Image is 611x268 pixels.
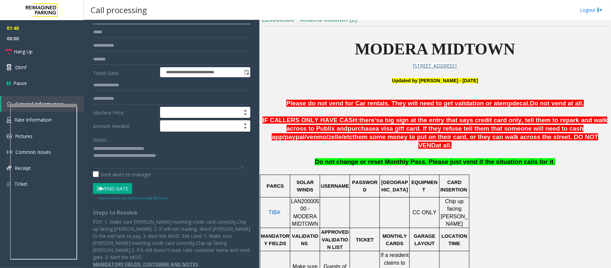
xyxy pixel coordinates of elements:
span: LAN20000500 - MODERA MIDTOWN [291,198,319,227]
span: APPROVED VALIDATION LIST [321,229,350,250]
span: decal. [512,100,530,107]
span: Do not vend at all. [530,100,584,107]
span: VALIDATIONS [292,233,318,246]
span: MONTHLY CARDS [383,233,408,246]
span: Decrease value [241,113,250,118]
span: Please do not vend for Car rentals. They will need to get validation or a [286,100,497,107]
span: Increase value [241,107,250,113]
span: zelle [328,133,342,141]
span: paypal [285,133,305,141]
span: / [342,133,344,140]
img: 'icon' [7,101,12,106]
span: LOCATION TIME [442,233,469,246]
span: Chip up facing [PERSON_NAME]. [93,240,226,253]
span: SOLAR WINDS [297,180,315,192]
span: MANDATORY FIELDS [261,233,290,246]
span: at all. [436,142,452,149]
span: Decrease value [241,126,250,131]
img: 'icon' [7,134,12,138]
span: venmo [306,133,326,141]
span: temp [497,100,512,107]
span: [GEOGRAPHIC_DATA] [381,180,408,192]
img: 'icon' [7,149,12,155]
a: [STREET_ADDRESS] [413,63,457,69]
p: POF: 1. Make sure [PERSON_NAME] inserting credit card correctly, . 2. If still not reading, direc... [93,218,250,261]
span: PASSWORD [352,180,377,192]
span: / [326,133,328,140]
span: Toggle popup [243,68,250,77]
a: Logout [580,6,603,13]
span: etc [344,133,353,141]
span: TIBA [268,210,281,215]
span: them some money to put on their card, or they can walk across the street. DO NOT VEND [353,133,598,149]
label: Send alerts to manager [93,171,151,178]
label: Notes: [93,134,107,143]
span: IF CALLERS ONLY HAVE CASH: [263,117,359,124]
h3: Call processing [87,2,150,18]
span: Increase value [241,121,250,126]
span: purchase [348,125,375,132]
span: GARAGE LAYOUT [414,233,437,246]
img: 'icon' [7,117,11,123]
font: U [392,77,396,84]
span: USERNAME [321,183,349,189]
label: Ticket Date: [91,67,158,77]
span: CARD INSERTION [440,180,467,192]
span: Do not change or reset Monthly Pass. Please just vend if the situation calls for it [315,158,553,165]
span: Chip up facing [PERSON_NAME] [93,219,246,232]
span: EQUIPMENT [411,180,438,192]
small: Vend will be performed using 9# tone [96,195,167,200]
span: PARCS [267,183,284,189]
span: [STREET_ADDRESS] [413,62,457,69]
img: logout [597,6,603,13]
span: Chip up facing [PERSON_NAME] [441,198,468,227]
span: a visa gift card. If they refuse tell them that someone will need to cash app/ [272,125,583,140]
span: Pause [13,80,27,87]
h3: L20000500 - Modera Midtown (L) [262,15,608,26]
label: Machine Price: [91,107,158,118]
span: CC ONLY [413,210,437,215]
span: . [554,158,555,165]
span: there's [359,117,379,124]
label: Amount Needed: [91,120,158,132]
span: TICKET [356,237,374,242]
a: TIBA [268,210,281,215]
a: General Information [1,96,84,112]
span: General Information [15,101,64,107]
span: MODERA MIDTOWN [355,40,515,58]
img: 'icon' [7,166,11,170]
span: Dtmf [15,64,27,71]
h4: Steps to Resolve [93,210,250,216]
span: a big sign at the entry that says credit card only, tell them to repark and walk across to Publix... [287,117,608,132]
button: Vend Gate [93,183,132,194]
img: 'icon' [7,181,11,187]
u: MANDATORY FIELDS: CUSTOMER AND NOTES [93,261,198,267]
span: Hang Up [14,48,33,55]
span: / [305,133,306,140]
font: pdated by [PERSON_NAME] - [DATE] [392,78,478,83]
